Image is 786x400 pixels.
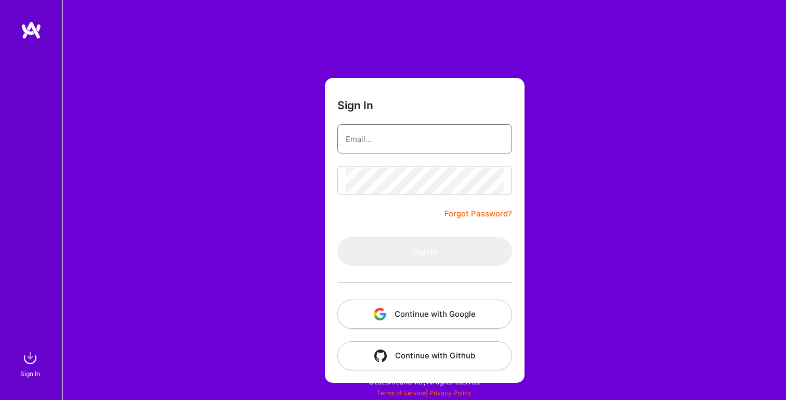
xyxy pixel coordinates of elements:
[20,368,40,379] div: Sign In
[444,208,512,220] a: Forgot Password?
[337,300,512,329] button: Continue with Google
[374,350,387,362] img: icon
[377,389,471,397] span: |
[62,369,786,395] div: © 2025 ATeams Inc., All rights reserved.
[337,237,512,266] button: Sign In
[20,347,41,368] img: sign in
[377,389,426,397] a: Terms of Service
[22,347,41,379] a: sign inSign In
[346,126,504,152] input: Email...
[374,308,386,320] img: icon
[337,99,373,112] h3: Sign In
[337,341,512,370] button: Continue with Github
[429,389,471,397] a: Privacy Policy
[21,21,42,40] img: logo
